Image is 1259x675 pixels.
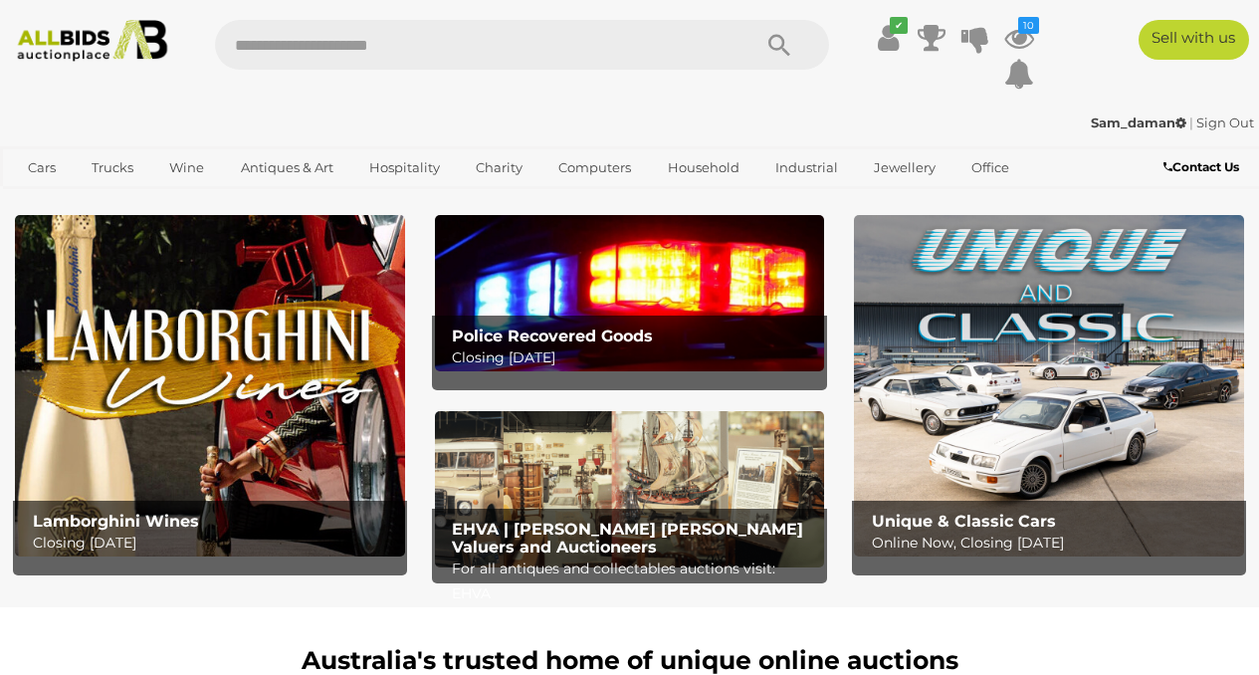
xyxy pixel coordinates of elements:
[435,411,825,567] a: EHVA | Evans Hastings Valuers and Auctioneers EHVA | [PERSON_NAME] [PERSON_NAME] Valuers and Auct...
[545,151,644,184] a: Computers
[25,647,1234,675] h1: Australia's trusted home of unique online auctions
[228,151,346,184] a: Antiques & Art
[33,531,397,556] p: Closing [DATE]
[854,215,1244,557] a: Unique & Classic Cars Unique & Classic Cars Online Now, Closing [DATE]
[452,327,653,345] b: Police Recovered Goods
[872,512,1056,531] b: Unique & Classic Cars
[33,512,199,531] b: Lamborghini Wines
[435,215,825,371] img: Police Recovered Goods
[1091,114,1189,130] a: Sam_daman
[890,17,908,34] i: ✔
[15,151,69,184] a: Cars
[435,215,825,371] a: Police Recovered Goods Police Recovered Goods Closing [DATE]
[1139,20,1249,60] a: Sell with us
[762,151,851,184] a: Industrial
[1196,114,1254,130] a: Sign Out
[1018,17,1039,34] i: 10
[873,20,903,56] a: ✔
[655,151,752,184] a: Household
[1189,114,1193,130] span: |
[356,151,453,184] a: Hospitality
[958,151,1022,184] a: Office
[452,345,816,370] p: Closing [DATE]
[452,520,803,557] b: EHVA | [PERSON_NAME] [PERSON_NAME] Valuers and Auctioneers
[463,151,535,184] a: Charity
[92,184,259,217] a: [GEOGRAPHIC_DATA]
[1004,20,1034,56] a: 10
[861,151,948,184] a: Jewellery
[1163,159,1239,174] b: Contact Us
[79,151,146,184] a: Trucks
[1091,114,1186,130] strong: Sam_daman
[452,557,816,606] p: For all antiques and collectables auctions visit: EHVA
[15,215,405,557] img: Lamborghini Wines
[1163,156,1244,178] a: Contact Us
[15,184,82,217] a: Sports
[435,411,825,567] img: EHVA | Evans Hastings Valuers and Auctioneers
[730,20,829,70] button: Search
[872,531,1236,556] p: Online Now, Closing [DATE]
[15,215,405,557] a: Lamborghini Wines Lamborghini Wines Closing [DATE]
[854,215,1244,557] img: Unique & Classic Cars
[9,20,175,62] img: Allbids.com.au
[156,151,217,184] a: Wine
